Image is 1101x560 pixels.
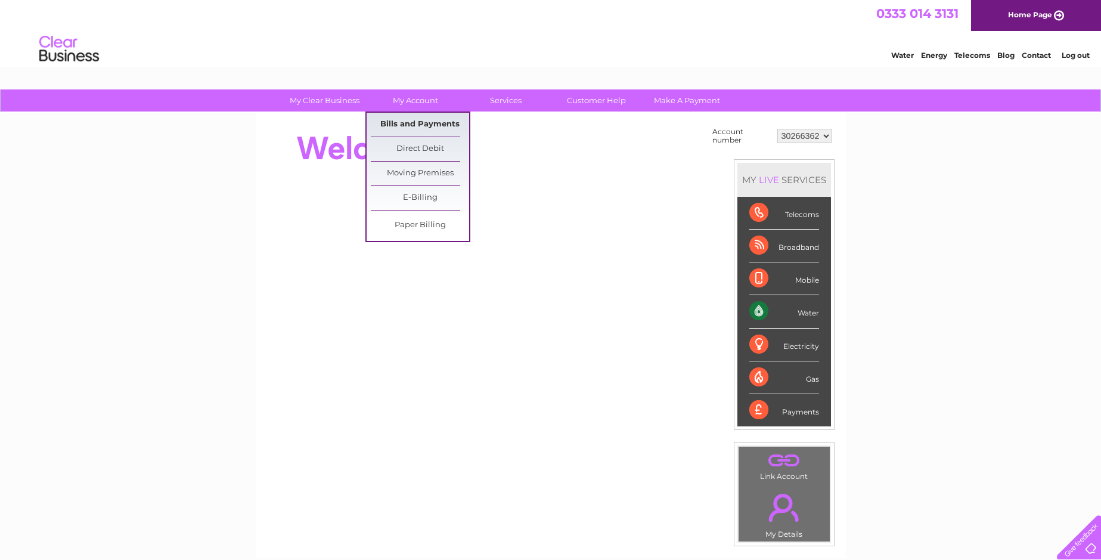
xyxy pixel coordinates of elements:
[457,89,555,112] a: Services
[749,329,819,361] div: Electricity
[997,51,1015,60] a: Blog
[954,51,990,60] a: Telecoms
[756,174,781,185] div: LIVE
[371,214,469,237] a: Paper Billing
[921,51,947,60] a: Energy
[742,487,827,528] a: .
[738,446,830,484] td: Link Account
[275,89,374,112] a: My Clear Business
[547,89,646,112] a: Customer Help
[371,113,469,137] a: Bills and Payments
[749,230,819,262] div: Broadband
[749,394,819,426] div: Payments
[366,89,464,112] a: My Account
[749,262,819,295] div: Mobile
[638,89,736,112] a: Make A Payment
[749,361,819,394] div: Gas
[876,6,959,21] a: 0333 014 3131
[269,7,833,58] div: Clear Business is a trading name of Verastar Limited (registered in [GEOGRAPHIC_DATA] No. 3667643...
[709,125,774,147] td: Account number
[39,31,100,67] img: logo.png
[749,197,819,230] div: Telecoms
[1062,51,1090,60] a: Log out
[891,51,914,60] a: Water
[1022,51,1051,60] a: Contact
[742,450,827,471] a: .
[737,163,831,197] div: MY SERVICES
[749,295,819,328] div: Water
[371,137,469,161] a: Direct Debit
[371,186,469,210] a: E-Billing
[371,162,469,185] a: Moving Premises
[738,484,830,542] td: My Details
